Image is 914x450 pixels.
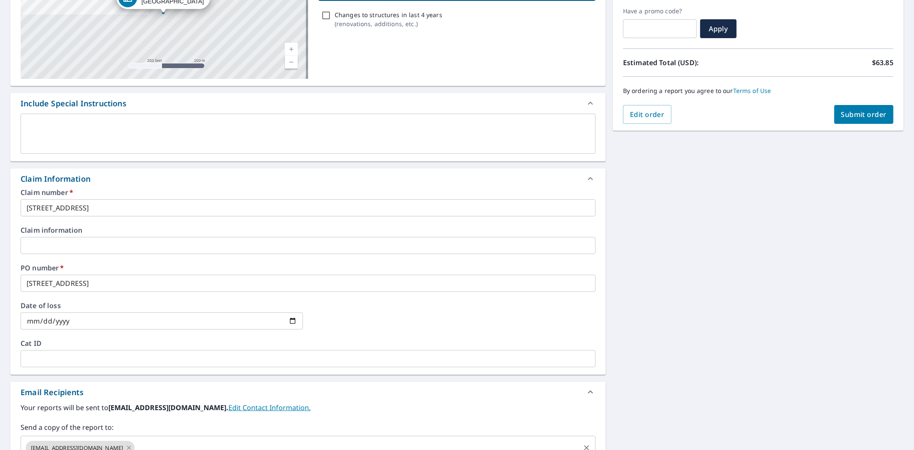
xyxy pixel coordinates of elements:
label: Send a copy of the report to: [21,422,596,432]
label: Claim number [21,189,596,196]
a: Current Level 17, Zoom Out [285,56,298,69]
span: Submit order [841,110,887,119]
span: Edit order [630,110,665,119]
div: Claim Information [21,173,90,185]
div: Claim Information [10,168,606,189]
p: Changes to structures in last 4 years [335,10,442,19]
button: Apply [700,19,737,38]
label: Your reports will be sent to [21,402,596,413]
b: [EMAIL_ADDRESS][DOMAIN_NAME]. [108,403,228,412]
label: PO number [21,264,596,271]
button: Submit order [834,105,894,124]
div: Email Recipients [10,382,606,402]
label: Have a promo code? [623,7,697,15]
a: EditContactInfo [228,403,311,412]
div: Email Recipients [21,387,84,398]
a: Current Level 17, Zoom In [285,43,298,56]
p: Estimated Total (USD): [623,57,758,68]
div: Include Special Instructions [10,93,606,114]
p: By ordering a report you agree to our [623,87,893,95]
label: Date of loss [21,302,303,309]
label: Claim information [21,227,596,234]
span: Apply [707,24,730,33]
label: Cat ID [21,340,596,347]
a: Terms of Use [733,87,771,95]
div: Include Special Instructions [21,98,126,109]
button: Edit order [623,105,671,124]
p: ( renovations, additions, etc. ) [335,19,442,28]
p: $63.85 [872,57,893,68]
